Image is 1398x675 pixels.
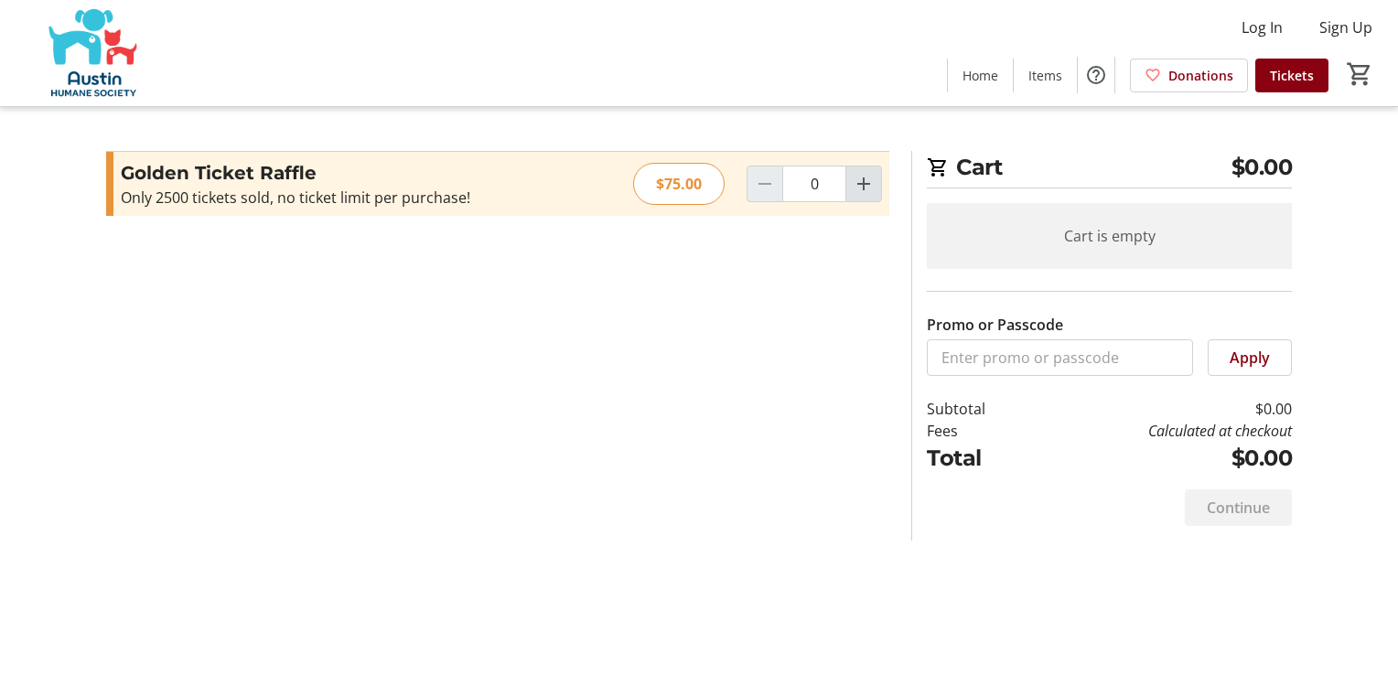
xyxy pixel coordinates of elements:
[927,339,1193,376] input: Enter promo or passcode
[948,59,1013,92] a: Home
[927,442,1033,475] td: Total
[1014,59,1077,92] a: Items
[1033,398,1292,420] td: $0.00
[633,163,725,205] div: $75.00
[1028,66,1062,85] span: Items
[962,66,998,85] span: Home
[1305,13,1387,42] button: Sign Up
[927,398,1033,420] td: Subtotal
[846,166,881,201] button: Increment by one
[782,166,846,202] input: Golden Ticket Raffle Quantity
[11,7,174,99] img: Austin Humane Society's Logo
[927,314,1063,336] label: Promo or Passcode
[1230,347,1270,369] span: Apply
[121,159,521,187] h3: Golden Ticket Raffle
[121,187,521,209] div: Only 2500 tickets sold, no ticket limit per purchase!
[1168,66,1233,85] span: Donations
[1343,58,1376,91] button: Cart
[1242,16,1283,38] span: Log In
[1227,13,1297,42] button: Log In
[1255,59,1328,92] a: Tickets
[1033,442,1292,475] td: $0.00
[1270,66,1314,85] span: Tickets
[1319,16,1372,38] span: Sign Up
[1231,151,1293,184] span: $0.00
[1033,420,1292,442] td: Calculated at checkout
[927,203,1292,269] div: Cart is empty
[1208,339,1292,376] button: Apply
[1078,57,1114,93] button: Help
[927,151,1292,188] h2: Cart
[1130,59,1248,92] a: Donations
[927,420,1033,442] td: Fees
